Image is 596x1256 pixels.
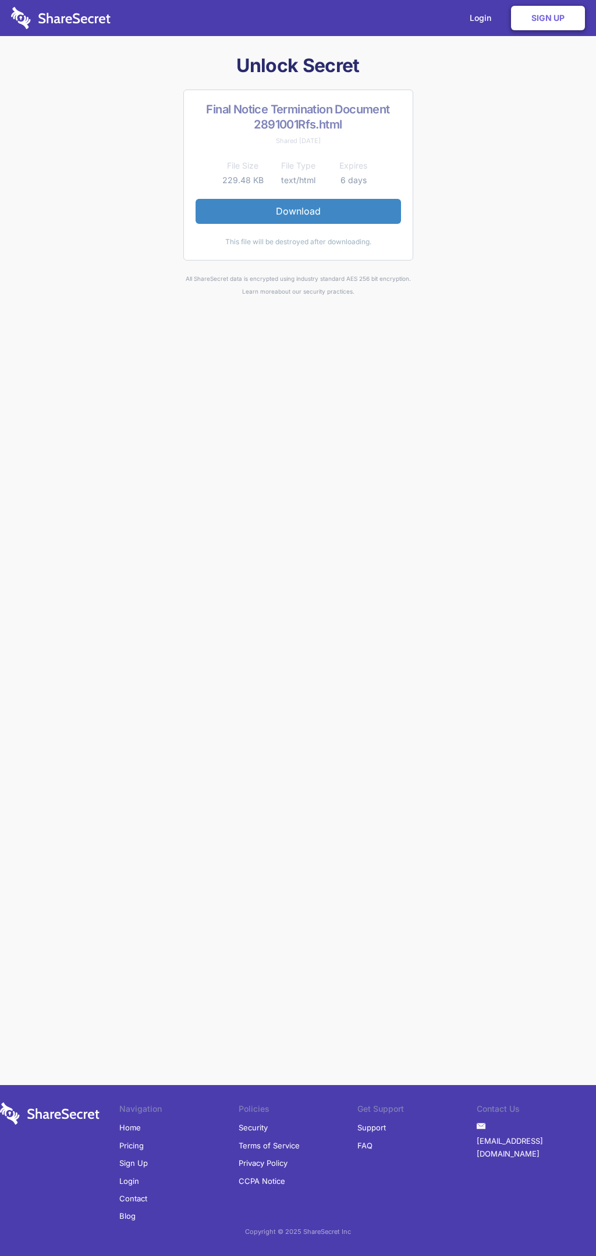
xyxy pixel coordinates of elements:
[119,1190,147,1207] a: Contact
[239,1102,358,1119] li: Policies
[119,1119,141,1136] a: Home
[119,1137,144,1154] a: Pricing
[242,288,275,295] a: Learn more
[196,102,401,132] h2: Final Notice Termination Document 2891001Rfs.html
[511,6,585,30] a: Sign Up
[239,1119,268,1136] a: Security
[215,159,271,173] th: File Size
[477,1132,596,1163] a: [EMAIL_ADDRESS][DOMAIN_NAME]
[119,1102,239,1119] li: Navigation
[196,134,401,147] div: Shared [DATE]
[215,173,271,187] td: 229.48 KB
[119,1154,148,1172] a: Sign Up
[357,1102,477,1119] li: Get Support
[196,199,401,223] a: Download
[357,1119,386,1136] a: Support
[196,235,401,248] div: This file will be destroyed after downloading.
[239,1172,285,1190] a: CCPA Notice
[119,1207,136,1225] a: Blog
[271,173,326,187] td: text/html
[326,159,381,173] th: Expires
[11,7,111,29] img: logo-wordmark-white-trans-d4663122ce5f474addd5e946df7df03e33cb6a1c49d2221995e7729f52c070b2.svg
[271,159,326,173] th: File Type
[326,173,381,187] td: 6 days
[239,1137,300,1154] a: Terms of Service
[239,1154,288,1172] a: Privacy Policy
[477,1102,596,1119] li: Contact Us
[119,1172,139,1190] a: Login
[357,1137,372,1154] a: FAQ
